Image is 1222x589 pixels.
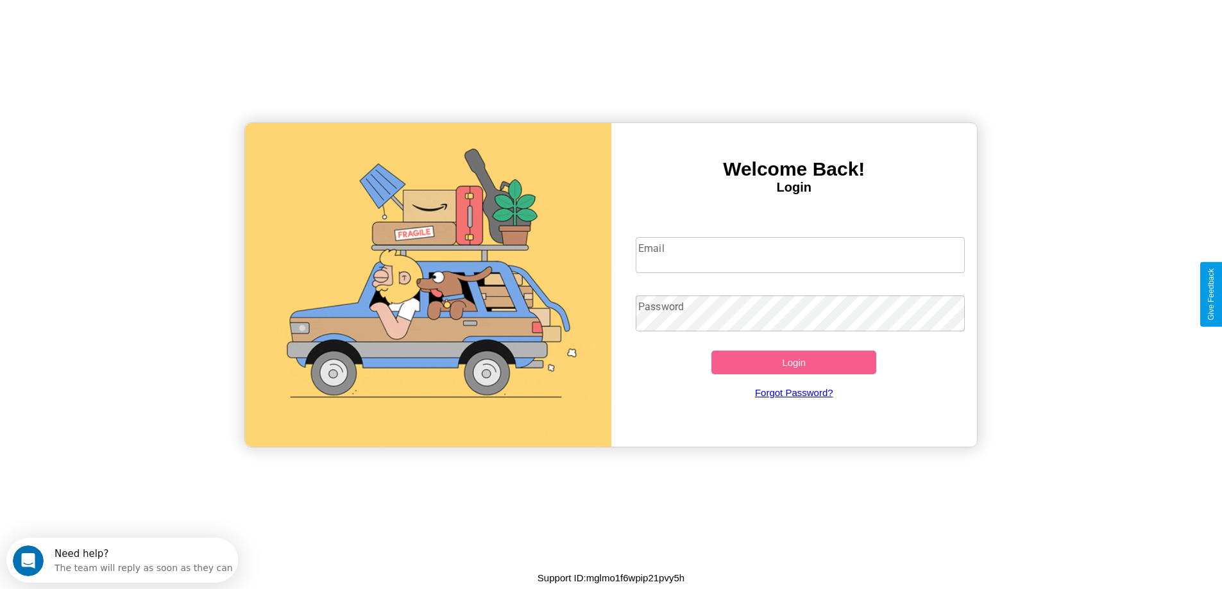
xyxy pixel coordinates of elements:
img: gif [245,123,611,447]
p: Support ID: mglmo1f6wpip21pvy5h [538,569,684,586]
div: The team will reply as soon as they can [48,21,226,35]
h4: Login [611,180,978,195]
div: Open Intercom Messenger [5,5,239,40]
a: Forgot Password? [629,374,958,411]
h3: Welcome Back! [611,158,978,180]
div: Give Feedback [1207,269,1216,320]
button: Login [711,351,876,374]
iframe: Intercom live chat [13,545,44,576]
iframe: Intercom live chat discovery launcher [6,538,238,583]
div: Need help? [48,11,226,21]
